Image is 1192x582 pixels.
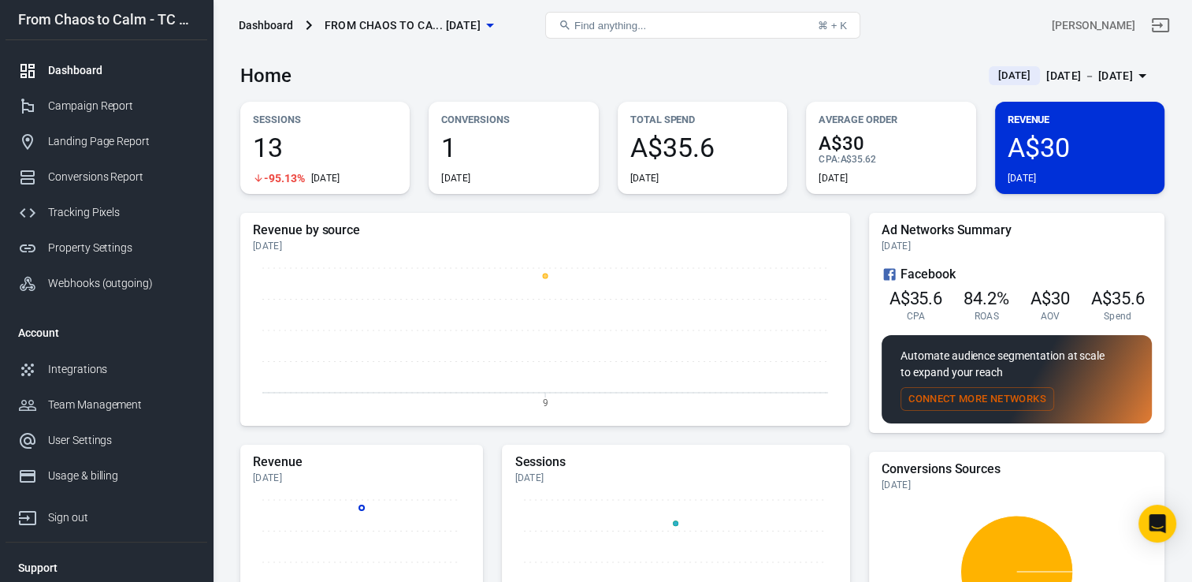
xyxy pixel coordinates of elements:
[545,12,860,39] button: Find anything...⌘ + K
[514,472,837,484] div: [DATE]
[514,454,837,470] h5: Sessions
[882,265,1152,284] div: Facebook
[882,479,1152,491] div: [DATE]
[6,423,207,458] a: User Settings
[48,169,195,185] div: Conversions Report
[318,11,499,40] button: From Chaos to Ca... [DATE]
[1052,17,1135,34] div: Account id: ab0l4X6q
[441,134,585,161] span: 1
[630,134,774,161] span: A$35.6
[48,509,195,526] div: Sign out
[48,275,195,292] div: Webhooks (outgoing)
[239,17,293,33] div: Dashboard
[900,387,1054,412] button: Connect More Networks
[992,68,1037,84] span: [DATE]
[1030,289,1070,308] span: A$30
[819,172,848,185] div: [DATE]
[900,348,1133,381] p: Automate audience segmentation at scale to expand your reach
[48,98,195,114] div: Campaign Report
[6,195,207,230] a: Tracking Pixels
[819,111,963,128] p: Average Order
[882,222,1152,238] h5: Ad Networks Summary
[441,111,585,128] p: Conversions
[6,314,207,352] li: Account
[1138,505,1176,543] div: Open Intercom Messenger
[48,397,195,413] div: Team Management
[253,454,470,470] h5: Revenue
[1104,310,1132,323] span: Spend
[1008,134,1152,161] span: A$30
[974,310,998,323] span: ROAS
[325,16,481,35] span: From Chaos to Calm - TC Checkout 8.10.25
[6,266,207,301] a: Webhooks (outgoing)
[1142,6,1179,44] a: Sign out
[6,13,207,27] div: From Chaos to Calm - TC Checkout [DATE]
[48,432,195,449] div: User Settings
[840,154,876,165] span: A$35.62
[6,352,207,387] a: Integrations
[882,240,1152,252] div: [DATE]
[818,20,847,32] div: ⌘ + K
[48,468,195,484] div: Usage & billing
[543,397,548,408] tspan: 9
[253,240,837,252] div: [DATE]
[630,172,659,185] div: [DATE]
[48,204,195,221] div: Tracking Pixels
[6,88,207,124] a: Campaign Report
[253,472,470,484] div: [DATE]
[1046,66,1133,86] div: [DATE] － [DATE]
[6,53,207,88] a: Dashboard
[906,310,925,323] span: CPA
[819,134,963,153] span: A$30
[6,458,207,494] a: Usage & billing
[48,62,195,79] div: Dashboard
[882,265,897,284] svg: Facebook Ads
[48,361,195,378] div: Integrations
[6,159,207,195] a: Conversions Report
[6,494,207,535] a: Sign out
[889,289,942,308] span: A$35.6
[1008,172,1037,185] div: [DATE]
[441,172,470,185] div: [DATE]
[1091,289,1145,308] span: A$35.6
[311,172,340,185] div: [DATE]
[819,154,840,165] span: CPA :
[6,124,207,159] a: Landing Page Report
[1008,111,1152,128] p: Revenue
[264,173,305,184] span: -95.13%
[253,222,837,238] h5: Revenue by source
[240,65,292,87] h3: Home
[964,289,1009,308] span: 84.2%
[253,111,397,128] p: Sessions
[574,20,646,32] span: Find anything...
[882,461,1152,477] h5: Conversions Sources
[1040,310,1060,323] span: AOV
[6,387,207,423] a: Team Management
[6,230,207,266] a: Property Settings
[976,63,1164,89] button: [DATE][DATE] － [DATE]
[48,133,195,150] div: Landing Page Report
[48,240,195,256] div: Property Settings
[630,111,774,128] p: Total Spend
[253,134,397,161] span: 13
